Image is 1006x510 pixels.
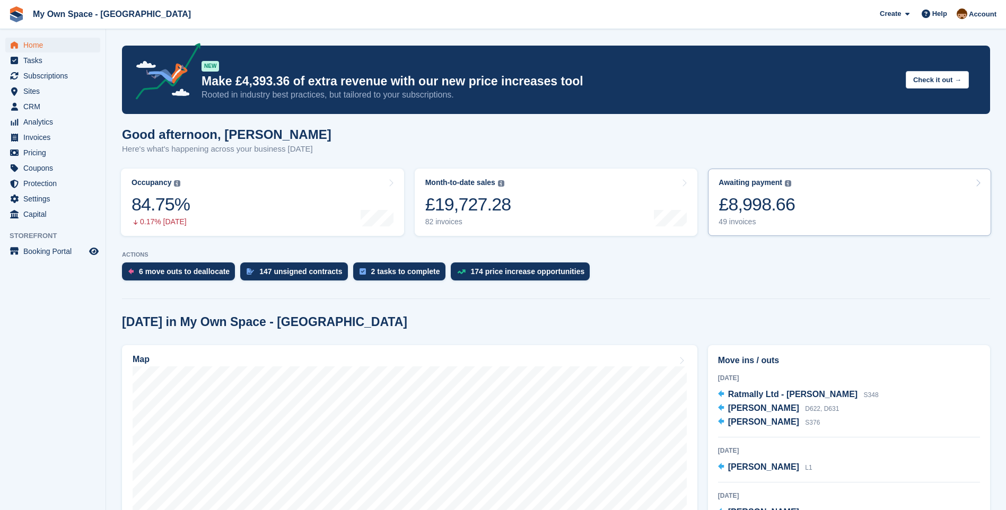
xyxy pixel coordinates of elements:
[371,267,440,276] div: 2 tasks to complete
[23,84,87,99] span: Sites
[718,402,839,416] a: [PERSON_NAME] D622, D631
[10,231,106,241] span: Storefront
[5,145,100,160] a: menu
[805,405,839,412] span: D622, D631
[132,194,190,215] div: 84.75%
[969,9,996,20] span: Account
[5,84,100,99] a: menu
[5,191,100,206] a: menu
[906,71,969,89] button: Check it out →
[139,267,230,276] div: 6 move outs to deallocate
[718,491,980,500] div: [DATE]
[5,53,100,68] a: menu
[718,416,820,429] a: [PERSON_NAME] S376
[957,8,967,19] img: Paula Harris
[23,130,87,145] span: Invoices
[5,68,100,83] a: menu
[23,68,87,83] span: Subscriptions
[23,38,87,52] span: Home
[719,194,795,215] div: £8,998.66
[728,390,858,399] span: Ratmally Ltd - [PERSON_NAME]
[133,355,150,364] h2: Map
[5,207,100,222] a: menu
[23,191,87,206] span: Settings
[122,127,331,142] h1: Good afternoon, [PERSON_NAME]
[8,6,24,22] img: stora-icon-8386f47178a22dfd0bd8f6a31ec36ba5ce8667c1dd55bd0f319d3a0aa187defe.svg
[457,269,466,274] img: price_increase_opportunities-93ffe204e8149a01c8c9dc8f82e8f89637d9d84a8eef4429ea346261dce0b2c0.svg
[718,446,980,455] div: [DATE]
[932,8,947,19] span: Help
[864,391,879,399] span: S348
[202,89,897,101] p: Rooted in industry best practices, but tailored to your subscriptions.
[23,145,87,160] span: Pricing
[451,262,596,286] a: 174 price increase opportunities
[122,315,407,329] h2: [DATE] in My Own Space - [GEOGRAPHIC_DATA]
[785,180,791,187] img: icon-info-grey-7440780725fd019a000dd9b08b2336e03edf1995a4989e88bcd33f0948082b44.svg
[121,169,404,236] a: Occupancy 84.75% 0.17% [DATE]
[202,61,219,72] div: NEW
[23,99,87,114] span: CRM
[132,217,190,226] div: 0.17% [DATE]
[88,245,100,258] a: Preview store
[23,176,87,191] span: Protection
[122,143,331,155] p: Here's what's happening across your business [DATE]
[5,161,100,175] a: menu
[127,43,201,103] img: price-adjustments-announcement-icon-8257ccfd72463d97f412b2fc003d46551f7dbcb40ab6d574587a9cd5c0d94...
[415,169,698,236] a: Month-to-date sales £19,727.28 82 invoices
[132,178,171,187] div: Occupancy
[247,268,254,275] img: contract_signature_icon-13c848040528278c33f63329250d36e43548de30e8caae1d1a13099fd9432cc5.svg
[23,115,87,129] span: Analytics
[23,244,87,259] span: Booking Portal
[259,267,342,276] div: 147 unsigned contracts
[23,207,87,222] span: Capital
[5,244,100,259] a: menu
[718,388,879,402] a: Ratmally Ltd - [PERSON_NAME] S348
[174,180,180,187] img: icon-info-grey-7440780725fd019a000dd9b08b2336e03edf1995a4989e88bcd33f0948082b44.svg
[728,403,799,412] span: [PERSON_NAME]
[718,354,980,367] h2: Move ins / outs
[29,5,195,23] a: My Own Space - [GEOGRAPHIC_DATA]
[202,74,897,89] p: Make £4,393.36 of extra revenue with our new price increases tool
[719,217,795,226] div: 49 invoices
[5,38,100,52] a: menu
[425,194,511,215] div: £19,727.28
[122,251,990,258] p: ACTIONS
[728,462,799,471] span: [PERSON_NAME]
[5,130,100,145] a: menu
[718,373,980,383] div: [DATE]
[719,178,782,187] div: Awaiting payment
[805,464,812,471] span: L1
[128,268,134,275] img: move_outs_to_deallocate_icon-f764333ba52eb49d3ac5e1228854f67142a1ed5810a6f6cc68b1a99e826820c5.svg
[471,267,585,276] div: 174 price increase opportunities
[425,178,495,187] div: Month-to-date sales
[5,115,100,129] a: menu
[360,268,366,275] img: task-75834270c22a3079a89374b754ae025e5fb1db73e45f91037f5363f120a921f8.svg
[718,461,812,474] a: [PERSON_NAME] L1
[498,180,504,187] img: icon-info-grey-7440780725fd019a000dd9b08b2336e03edf1995a4989e88bcd33f0948082b44.svg
[5,99,100,114] a: menu
[23,53,87,68] span: Tasks
[23,161,87,175] span: Coupons
[708,169,991,236] a: Awaiting payment £8,998.66 49 invoices
[122,262,240,286] a: 6 move outs to deallocate
[240,262,353,286] a: 147 unsigned contracts
[5,176,100,191] a: menu
[880,8,901,19] span: Create
[425,217,511,226] div: 82 invoices
[805,419,820,426] span: S376
[353,262,451,286] a: 2 tasks to complete
[728,417,799,426] span: [PERSON_NAME]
